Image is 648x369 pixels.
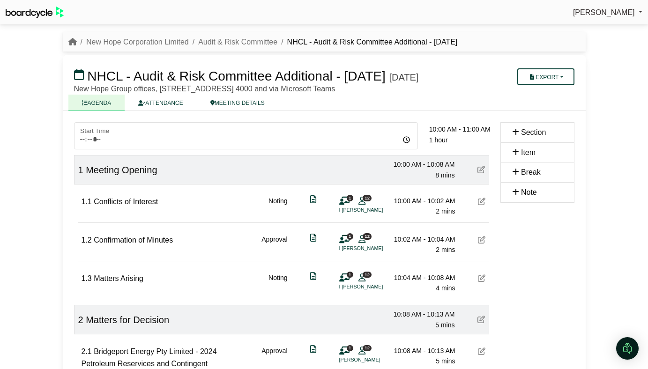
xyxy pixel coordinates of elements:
div: 10:08 AM - 10:13 AM [390,346,455,356]
div: Noting [268,196,287,217]
div: 10:04 AM - 10:08 AM [390,273,455,283]
span: 2 mins [436,207,455,215]
span: 2 mins [436,246,455,253]
span: Matters Arising [94,274,143,282]
span: 5 mins [436,357,455,365]
span: 12 [363,272,372,278]
a: Audit & Risk Committee [198,38,277,46]
span: 4 mins [436,284,455,292]
span: Confirmation of Minutes [94,236,173,244]
span: 2 [78,315,83,325]
a: AGENDA [68,95,125,111]
li: I [PERSON_NAME] [339,206,410,214]
img: BoardcycleBlackGreen-aaafeed430059cb809a45853b8cf6d952af9d84e6e89e1f1685b34bfd5cb7d64.svg [6,7,64,18]
span: Item [521,148,536,156]
span: 1 [347,345,353,351]
div: 10:00 AM - 10:08 AM [389,159,455,170]
span: Matters for Decision [86,315,169,325]
span: Note [521,188,537,196]
span: Break [521,168,541,176]
span: 1.1 [82,198,92,206]
a: MEETING DETAILS [197,95,278,111]
span: 1 hour [429,136,448,144]
li: I [PERSON_NAME] [339,283,410,291]
div: Noting [268,273,287,294]
div: 10:02 AM - 10:04 AM [390,234,455,244]
span: 2.1 [82,347,92,355]
div: 10:08 AM - 10:13 AM [389,309,455,319]
span: 12 [363,345,372,351]
li: I [PERSON_NAME] [339,244,410,252]
span: Conflicts of Interest [94,198,158,206]
div: [DATE] [389,72,419,83]
span: Section [521,128,546,136]
button: Export [517,68,574,85]
span: 1.2 [82,236,92,244]
a: [PERSON_NAME] [573,7,642,19]
li: NHCL - Audit & Risk Committee Additional - [DATE] [277,36,457,48]
span: [PERSON_NAME] [573,8,635,16]
a: New Hope Corporation Limited [86,38,189,46]
nav: breadcrumb [68,36,458,48]
span: 5 mins [435,321,454,329]
span: 1.3 [82,274,92,282]
span: 12 [363,233,372,239]
div: Open Intercom Messenger [616,337,639,360]
span: 12 [363,195,372,201]
span: New Hope Group offices, [STREET_ADDRESS] 4000 and via Microsoft Teams [74,85,335,93]
span: 1 [78,165,83,175]
span: 1 [347,233,353,239]
span: NHCL - Audit & Risk Committee Additional - [DATE] [87,69,385,83]
span: 8 mins [435,171,454,179]
span: 1 [347,195,353,201]
div: 10:00 AM - 10:02 AM [390,196,455,206]
a: ATTENDANCE [125,95,196,111]
span: 1 [347,272,353,278]
li: [PERSON_NAME] [339,356,410,364]
span: Meeting Opening [86,165,157,175]
div: 10:00 AM - 11:00 AM [429,124,495,134]
div: Approval [261,234,287,255]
